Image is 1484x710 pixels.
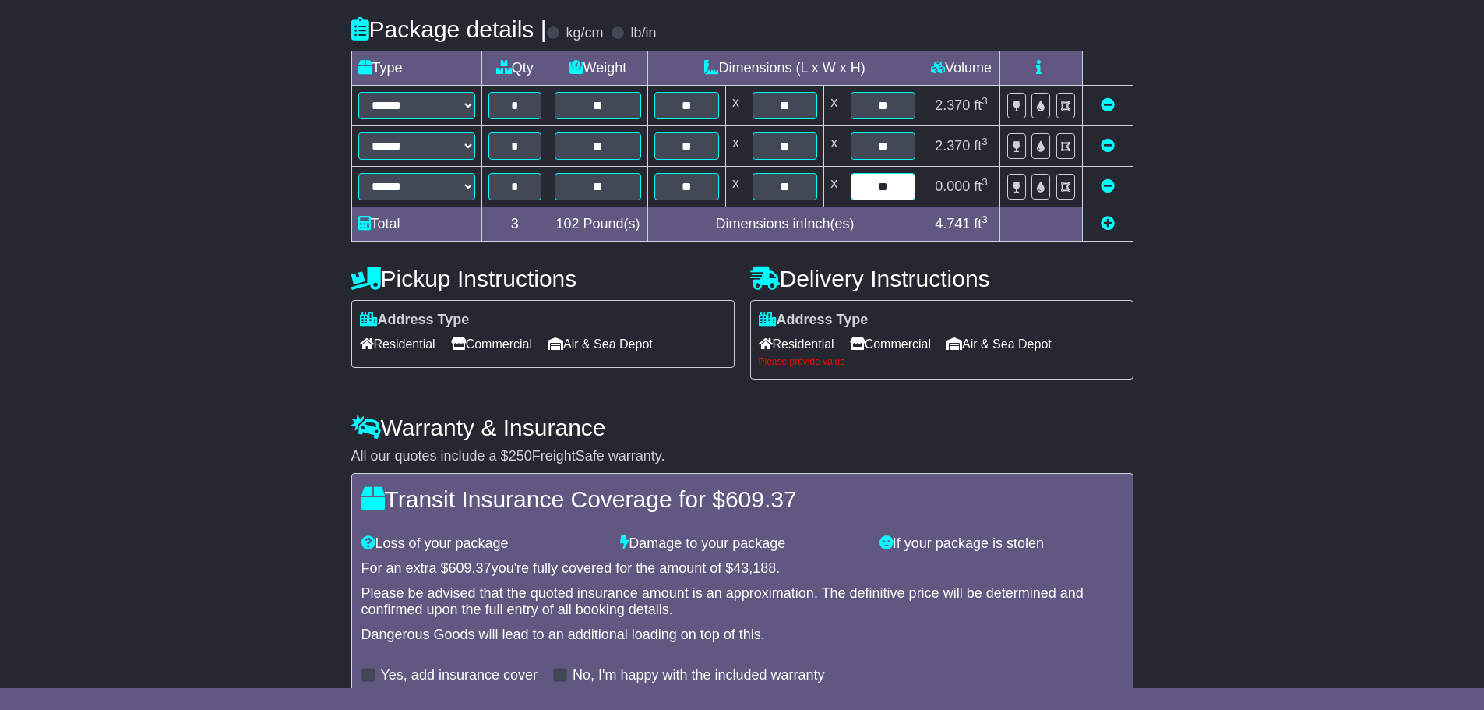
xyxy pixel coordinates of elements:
[935,178,970,194] span: 0.000
[481,51,548,85] td: Qty
[1101,97,1115,113] a: Remove this item
[449,560,492,576] span: 609.37
[974,178,988,194] span: ft
[612,535,872,553] div: Damage to your package
[935,138,970,154] span: 2.370
[982,214,988,225] sup: 3
[351,51,481,85] td: Type
[548,51,647,85] td: Weight
[824,85,844,125] td: x
[1101,216,1115,231] a: Add new item
[750,266,1133,291] h4: Delivery Instructions
[647,207,922,241] td: Dimensions in Inch(es)
[982,136,988,147] sup: 3
[361,627,1123,644] div: Dangerous Goods will lead to an additional loading on top of this.
[935,216,970,231] span: 4.741
[759,312,869,329] label: Address Type
[360,332,435,356] span: Residential
[725,125,746,166] td: x
[361,486,1123,512] h4: Transit Insurance Coverage for $
[351,415,1133,440] h4: Warranty & Insurance
[630,25,656,42] label: lb/in
[850,332,931,356] span: Commercial
[381,667,538,684] label: Yes, add insurance cover
[872,535,1131,553] div: If your package is stolen
[725,166,746,207] td: x
[351,207,481,241] td: Total
[360,312,470,329] label: Address Type
[725,486,797,512] span: 609.37
[1101,178,1115,194] a: Remove this item
[509,448,532,464] span: 250
[824,125,844,166] td: x
[361,560,1123,578] div: For an extra $ you're fully covered for the amount of $ .
[974,138,988,154] span: ft
[548,332,653,356] span: Air & Sea Depot
[974,216,988,231] span: ft
[759,332,834,356] span: Residential
[922,51,1000,85] td: Volume
[573,667,825,684] label: No, I'm happy with the included warranty
[1101,138,1115,154] a: Remove this item
[351,16,547,42] h4: Package details |
[982,176,988,188] sup: 3
[351,266,735,291] h4: Pickup Instructions
[354,535,613,553] div: Loss of your package
[935,97,970,113] span: 2.370
[566,25,603,42] label: kg/cm
[647,51,922,85] td: Dimensions (L x W x H)
[725,85,746,125] td: x
[824,166,844,207] td: x
[361,585,1123,619] div: Please be advised that the quoted insurance amount is an approximation. The definitive price will...
[481,207,548,241] td: 3
[548,207,647,241] td: Pound(s)
[974,97,988,113] span: ft
[982,95,988,107] sup: 3
[351,448,1133,465] div: All our quotes include a $ FreightSafe warranty.
[946,332,1052,356] span: Air & Sea Depot
[451,332,532,356] span: Commercial
[733,560,776,576] span: 43,188
[555,216,579,231] span: 102
[759,356,1125,367] div: Please provide value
